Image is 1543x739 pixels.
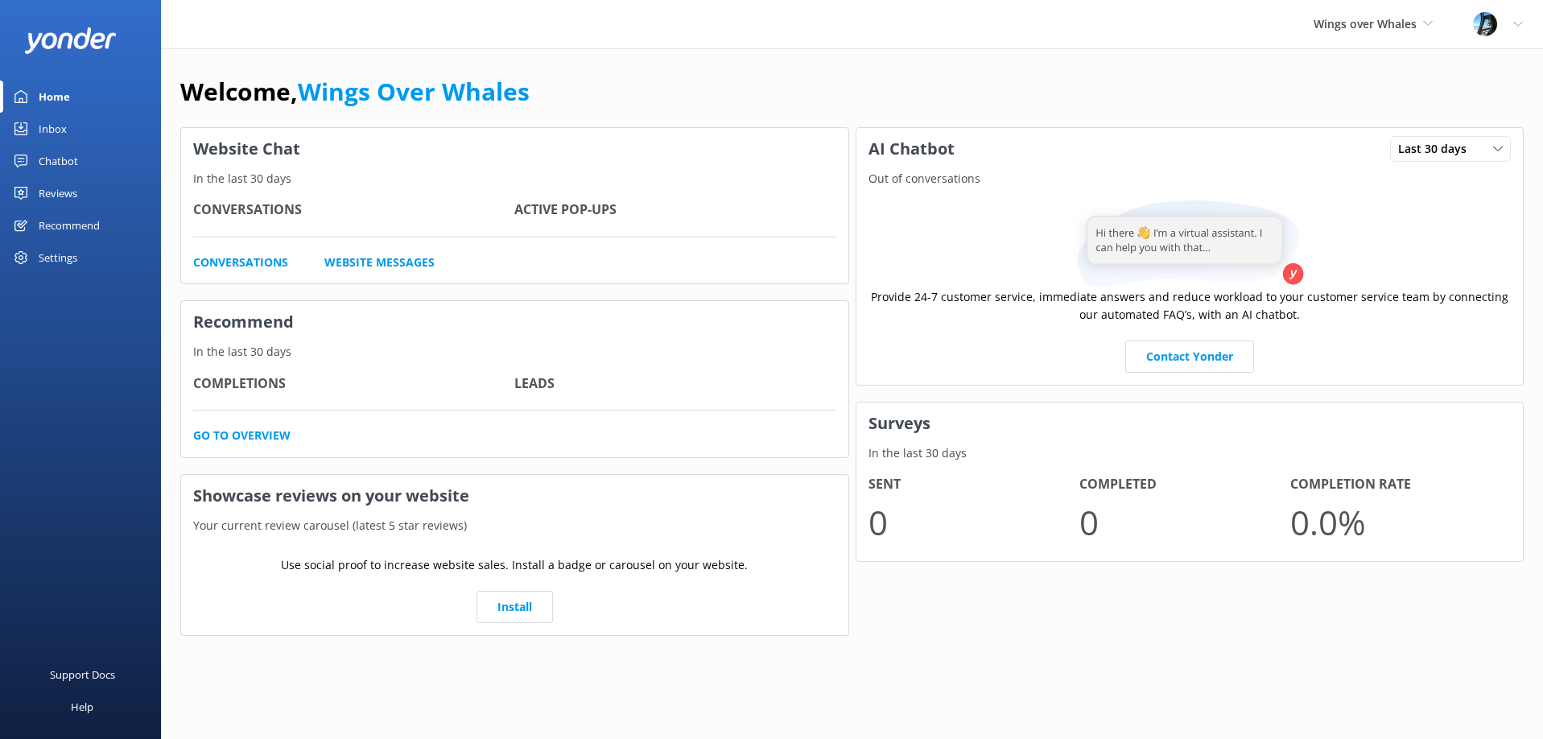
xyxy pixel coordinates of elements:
a: Conversations [193,254,288,271]
h3: Website Chat [181,128,848,170]
h4: Sent [868,474,1079,495]
h3: Surveys [856,403,1524,444]
div: Settings [39,242,77,274]
p: In the last 30 days [181,170,848,188]
p: 0.0 % [1290,495,1501,549]
p: 0 [868,495,1079,549]
p: In the last 30 days [856,444,1524,462]
p: Use social proof to increase website sales. Install a badge or carousel on your website. [281,556,748,574]
img: assistant... [1073,200,1306,288]
a: Wings Over Whales [298,75,530,108]
h4: Leads [514,374,835,394]
h4: Completion Rate [1290,474,1501,495]
h3: AI Chatbot [856,128,967,170]
div: Help [71,691,93,723]
p: In the last 30 days [181,343,848,361]
a: Website Messages [324,254,435,271]
div: Reviews [39,177,77,209]
h4: Active Pop-ups [514,200,835,221]
div: Support Docs [50,658,115,691]
div: Chatbot [39,145,78,177]
span: Last 30 days [1398,140,1476,158]
div: Home [39,81,70,113]
span: Wings over Whales [1314,16,1417,31]
h3: Showcase reviews on your website [181,475,848,517]
p: Provide 24-7 customer service, immediate answers and reduce workload to your customer service tea... [868,288,1512,324]
p: Out of conversations [856,170,1524,188]
img: yonder-white-logo.png [24,27,117,54]
div: Recommend [39,209,100,242]
a: Go to overview [193,427,291,444]
h1: Welcome, [180,72,530,111]
p: Your current review carousel (latest 5 star reviews) [181,517,848,535]
p: 0 [1079,495,1290,549]
div: Inbox [39,113,67,145]
a: Contact Yonder [1125,341,1254,373]
h4: Completed [1079,474,1290,495]
img: 145-1635463833.jpg [1473,12,1497,36]
h3: Recommend [181,301,848,343]
a: Install [477,591,553,623]
h4: Completions [193,374,514,394]
h4: Conversations [193,200,514,221]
